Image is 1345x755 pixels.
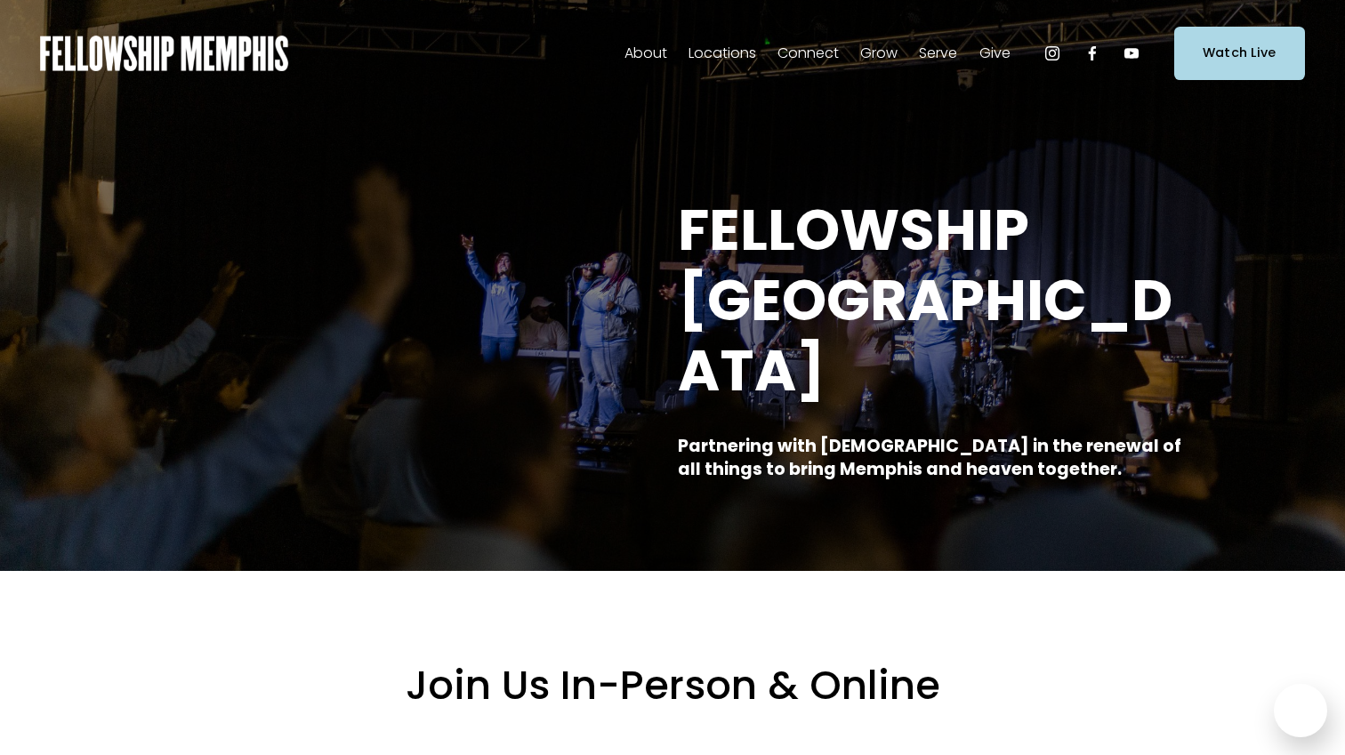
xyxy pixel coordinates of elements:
a: Instagram [1043,44,1061,62]
a: Facebook [1083,44,1101,62]
a: folder dropdown [919,39,957,68]
strong: FELLOWSHIP [GEOGRAPHIC_DATA] [678,190,1172,410]
a: folder dropdown [689,39,756,68]
span: Give [979,41,1011,67]
img: Fellowship Memphis [40,36,288,71]
strong: Partnering with [DEMOGRAPHIC_DATA] in the renewal of all things to bring Memphis and heaven toget... [678,434,1185,482]
span: About [624,41,667,67]
span: Grow [860,41,898,67]
span: Serve [919,41,957,67]
a: Watch Live [1174,27,1305,79]
a: folder dropdown [979,39,1011,68]
h2: Join Us In-Person & Online [139,660,1206,711]
a: folder dropdown [860,39,898,68]
a: YouTube [1123,44,1140,62]
span: Connect [777,41,839,67]
a: folder dropdown [624,39,667,68]
a: folder dropdown [777,39,839,68]
span: Locations [689,41,756,67]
